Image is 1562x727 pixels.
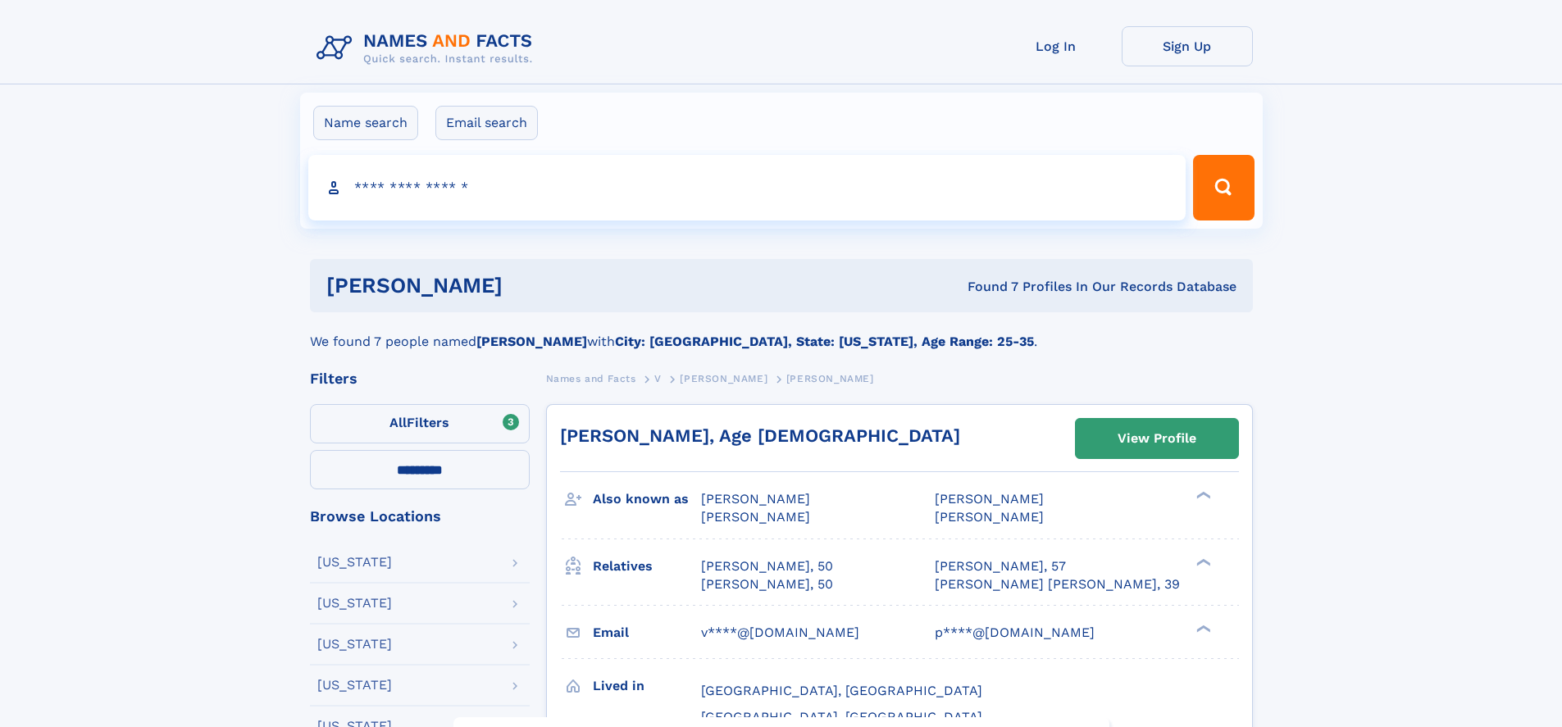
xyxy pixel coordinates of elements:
[317,597,392,610] div: [US_STATE]
[701,683,982,698] span: [GEOGRAPHIC_DATA], [GEOGRAPHIC_DATA]
[435,106,538,140] label: Email search
[1193,155,1254,220] button: Search Button
[326,275,735,296] h1: [PERSON_NAME]
[786,373,874,384] span: [PERSON_NAME]
[310,509,530,524] div: Browse Locations
[593,552,701,580] h3: Relatives
[308,155,1186,220] input: search input
[310,371,530,386] div: Filters
[1122,26,1253,66] a: Sign Up
[1192,623,1212,634] div: ❯
[935,509,1044,525] span: [PERSON_NAME]
[593,672,701,700] h3: Lived in
[560,425,960,446] a: [PERSON_NAME], Age [DEMOGRAPHIC_DATA]
[654,373,662,384] span: V
[593,485,701,513] h3: Also known as
[310,26,546,70] img: Logo Names and Facts
[701,509,810,525] span: [PERSON_NAME]
[313,106,418,140] label: Name search
[701,557,833,575] a: [PERSON_NAME], 50
[317,556,392,569] div: [US_STATE]
[1076,419,1238,458] a: View Profile
[990,26,1122,66] a: Log In
[654,368,662,388] a: V
[317,679,392,692] div: [US_STATE]
[701,709,982,725] span: [GEOGRAPHIC_DATA], [GEOGRAPHIC_DATA]
[1192,557,1212,567] div: ❯
[615,334,1034,349] b: City: [GEOGRAPHIC_DATA], State: [US_STATE], Age Range: 25-35
[310,312,1253,352] div: We found 7 people named with .
[680,368,767,388] a: [PERSON_NAME]
[310,404,530,443] label: Filters
[476,334,587,349] b: [PERSON_NAME]
[701,575,833,593] a: [PERSON_NAME], 50
[935,491,1044,507] span: [PERSON_NAME]
[935,557,1066,575] a: [PERSON_NAME], 57
[680,373,767,384] span: [PERSON_NAME]
[546,368,636,388] a: Names and Facts
[701,491,810,507] span: [PERSON_NAME]
[1118,420,1196,457] div: View Profile
[735,278,1236,296] div: Found 7 Profiles In Our Records Database
[593,619,701,647] h3: Email
[935,575,1180,593] a: [PERSON_NAME] [PERSON_NAME], 39
[1192,490,1212,501] div: ❯
[389,415,407,430] span: All
[317,638,392,651] div: [US_STATE]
